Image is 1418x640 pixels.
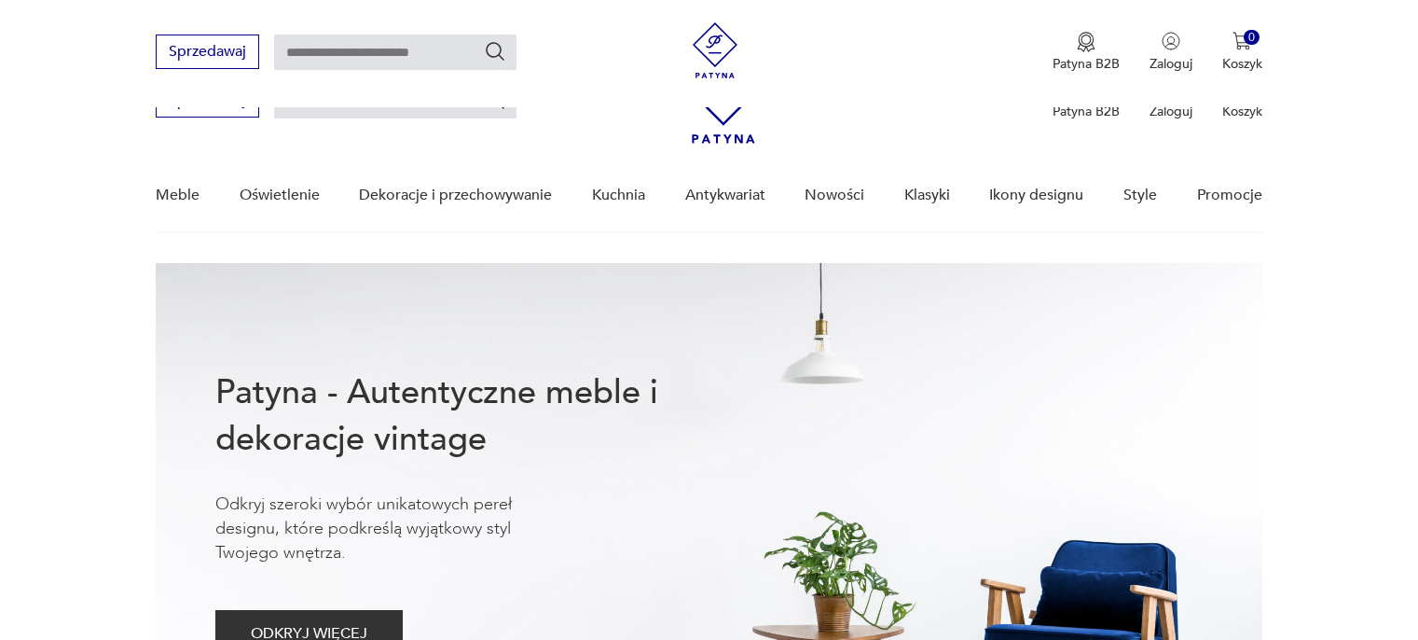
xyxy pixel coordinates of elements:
[1053,55,1120,73] p: Patyna B2B
[805,160,864,231] a: Nowości
[1053,103,1120,120] p: Patyna B2B
[687,22,743,78] img: Patyna - sklep z meblami i dekoracjami vintage
[1077,32,1095,52] img: Ikona medalu
[484,40,506,63] button: Szukaj
[1162,32,1180,50] img: Ikonka użytkownika
[1123,160,1157,231] a: Style
[1150,32,1192,73] button: Zaloguj
[1150,103,1192,120] p: Zaloguj
[592,160,645,231] a: Kuchnia
[1197,160,1262,231] a: Promocje
[1222,55,1262,73] p: Koszyk
[156,47,259,60] a: Sprzedawaj
[1053,32,1120,73] button: Patyna B2B
[215,493,570,565] p: Odkryj szeroki wybór unikatowych pereł designu, które podkreślą wyjątkowy styl Twojego wnętrza.
[1222,32,1262,73] button: 0Koszyk
[989,160,1083,231] a: Ikony designu
[240,160,320,231] a: Oświetlenie
[904,160,950,231] a: Klasyki
[1053,32,1120,73] a: Ikona medaluPatyna B2B
[1232,32,1251,50] img: Ikona koszyka
[1222,103,1262,120] p: Koszyk
[156,35,259,69] button: Sprzedawaj
[156,95,259,108] a: Sprzedawaj
[156,160,200,231] a: Meble
[685,160,765,231] a: Antykwariat
[1244,30,1260,46] div: 0
[359,160,552,231] a: Dekoracje i przechowywanie
[215,369,719,463] h1: Patyna - Autentyczne meble i dekoracje vintage
[1150,55,1192,73] p: Zaloguj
